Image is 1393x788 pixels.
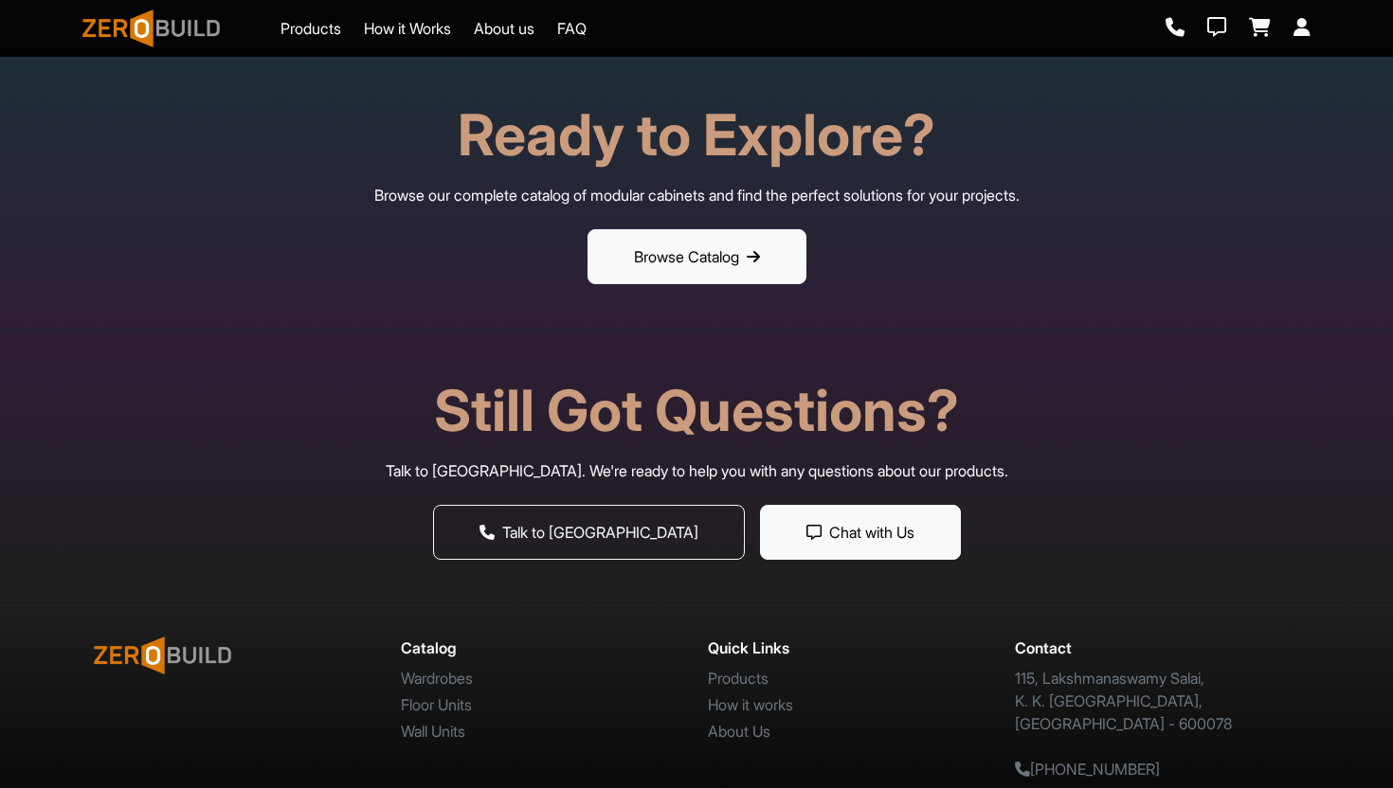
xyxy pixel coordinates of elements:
[588,229,806,284] button: Browse Catalog
[280,17,341,40] a: Products
[401,636,685,659] div: Catalog
[82,376,1311,444] h2: Still Got Questions?
[760,505,961,560] button: Chat with Us
[401,669,473,688] a: Wardrobes
[94,636,231,674] img: ZeroBuild Logo
[557,17,587,40] a: FAQ
[82,100,1311,169] h2: Ready to Explore?
[364,17,451,40] a: How it Works
[401,722,465,741] a: Wall Units
[708,636,992,659] div: Quick Links
[82,9,220,47] img: ZeroBuild logo
[401,695,472,714] a: Floor Units
[1015,760,1160,779] a: [PHONE_NUMBER]
[708,669,769,688] a: Products
[82,459,1311,482] p: Talk to [GEOGRAPHIC_DATA]. We're ready to help you with any questions about our products.
[82,184,1311,206] p: Browse our complete catalog of modular cabinets and find the perfect solutions for your projects.
[1015,636,1299,659] div: Contact
[708,695,793,714] a: How it works
[708,722,770,741] a: About Us
[433,505,745,560] button: Talk to [GEOGRAPHIC_DATA]
[474,17,534,40] a: About us
[1293,18,1311,39] a: Login
[1015,667,1299,735] p: 115, Lakshmanaswamy Salai, K. K. [GEOGRAPHIC_DATA], [GEOGRAPHIC_DATA] - 600078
